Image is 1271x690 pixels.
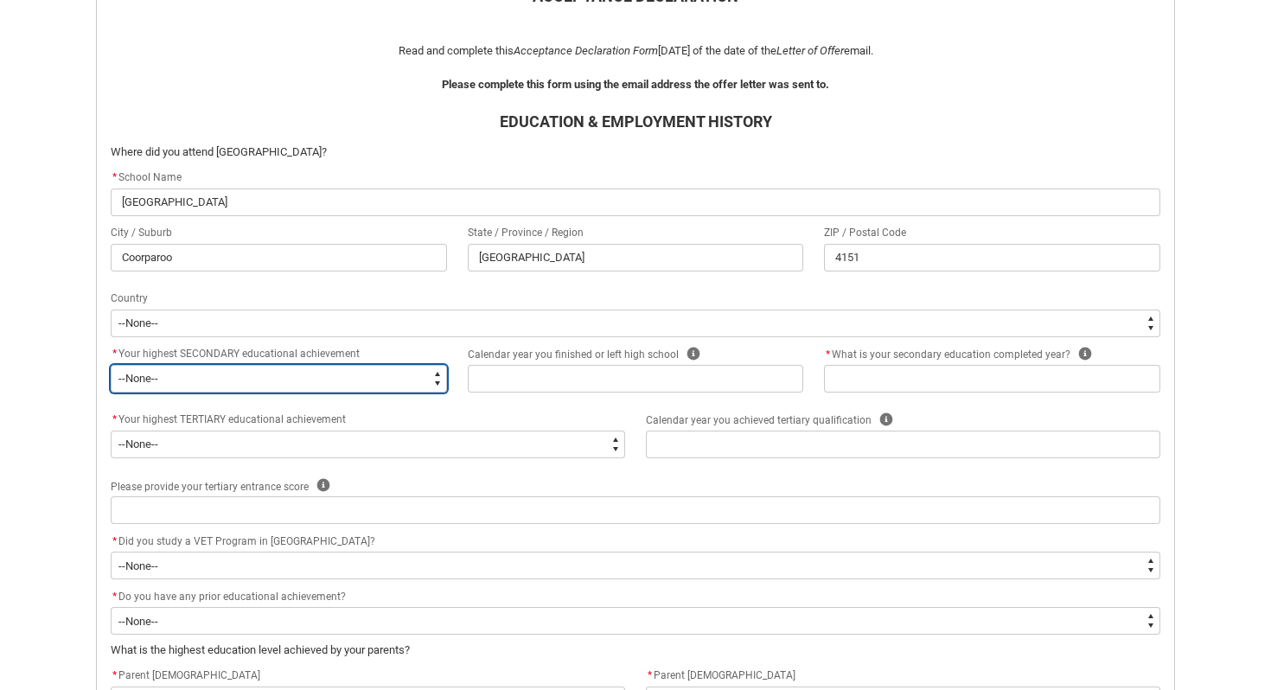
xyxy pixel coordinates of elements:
[112,413,117,425] abbr: required
[646,414,872,426] span: Calendar year you achieved tertiary qualification
[112,348,117,360] abbr: required
[648,669,652,681] abbr: required
[654,669,795,681] span: Parent [DEMOGRAPHIC_DATA]
[514,44,630,57] i: Acceptance Declaration
[111,642,1160,659] p: What is the highest education level achieved by your parents?
[111,144,1160,161] p: Where did you attend [GEOGRAPHIC_DATA]?
[468,227,584,239] span: State / Province / Region
[118,669,260,681] span: Parent [DEMOGRAPHIC_DATA]
[500,112,772,131] b: EDUCATION & EMPLOYMENT HISTORY
[112,171,117,183] abbr: required
[111,292,148,304] span: Country
[111,481,309,493] span: Please provide your tertiary entrance score
[112,535,117,547] abbr: required
[111,227,172,239] span: City / Suburb
[111,171,182,183] span: School Name
[468,348,679,361] span: Calendar year you finished or left high school
[118,348,360,360] span: Your highest SECONDARY educational achievement
[824,348,1070,361] span: What is your secondary education completed year?
[633,44,658,57] i: Form
[112,591,117,603] abbr: required
[112,669,117,681] abbr: required
[111,42,1160,60] p: Read and complete this [DATE] of the date of the email.
[118,591,346,603] span: Do you have any prior educational achievement?
[824,227,906,239] span: ZIP / Postal Code
[118,413,346,425] span: Your highest TERTIARY educational achievement
[826,348,830,361] abbr: required
[442,78,829,91] b: Please complete this form using the email address the offer letter was sent to.
[118,535,375,547] span: Did you study a VET Program in [GEOGRAPHIC_DATA]?
[776,44,844,57] i: Letter of Offer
